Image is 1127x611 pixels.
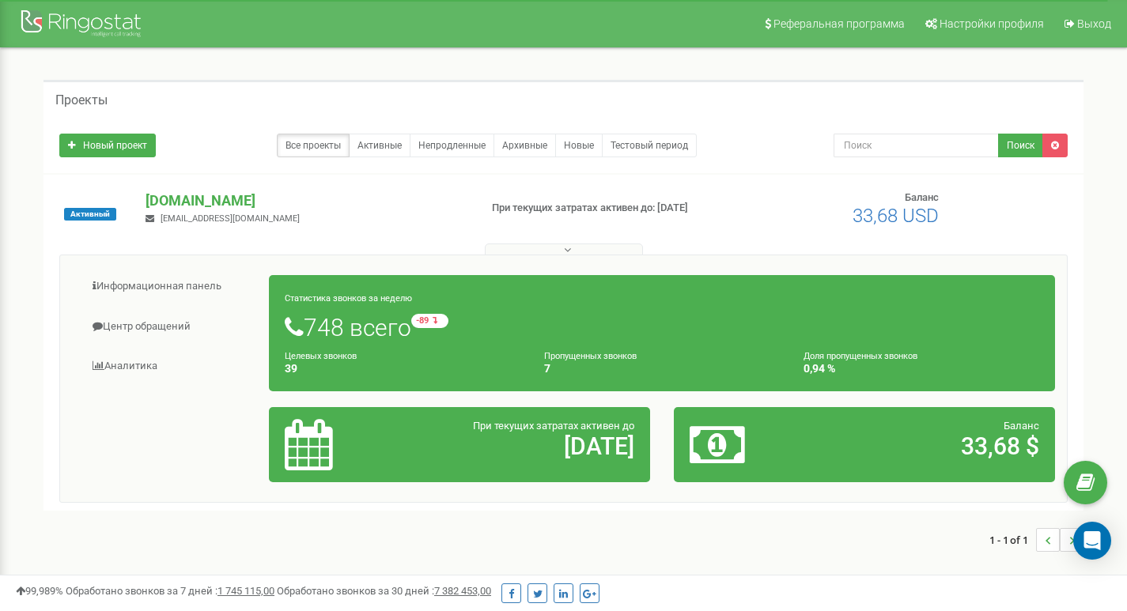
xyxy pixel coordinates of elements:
[773,17,905,30] span: Реферальная программа
[814,433,1039,459] h2: 33,68 $
[804,351,917,361] small: Доля пропущенных звонков
[217,585,274,597] u: 1 745 115,00
[161,213,300,224] span: [EMAIL_ADDRESS][DOMAIN_NAME]
[1073,522,1111,560] div: Open Intercom Messenger
[1004,420,1039,432] span: Баланс
[277,585,491,597] span: Обработано звонков за 30 дней :
[146,190,466,211] p: [DOMAIN_NAME]
[989,512,1084,568] nav: ...
[277,134,350,157] a: Все проекты
[834,134,999,157] input: Поиск
[285,363,520,375] h4: 39
[59,134,156,157] a: Новый проект
[544,363,780,375] h4: 7
[434,585,491,597] u: 7 382 453,00
[72,267,270,306] a: Информационная панель
[72,347,270,386] a: Аналитика
[66,585,274,597] span: Обработано звонков за 7 дней :
[998,134,1043,157] button: Поиск
[410,134,494,157] a: Непродленные
[72,307,270,346] a: Центр обращений
[989,528,1036,552] span: 1 - 1 of 1
[494,134,556,157] a: Архивные
[492,201,726,216] p: При текущих затратах активен до: [DATE]
[602,134,697,157] a: Тестовый период
[905,191,939,203] span: Баланс
[940,17,1044,30] span: Настройки профиля
[285,293,412,304] small: Статистика звонков за неделю
[555,134,603,157] a: Новые
[409,433,634,459] h2: [DATE]
[473,420,634,432] span: При текущих затратах активен до
[411,314,448,328] small: -89
[1077,17,1111,30] span: Выход
[16,585,63,597] span: 99,989%
[544,351,637,361] small: Пропущенных звонков
[285,351,357,361] small: Целевых звонков
[64,208,116,221] span: Активный
[285,314,1039,341] h1: 748 всего
[804,363,1039,375] h4: 0,94 %
[55,93,108,107] h5: Проекты
[853,205,939,227] span: 33,68 USD
[349,134,410,157] a: Активные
